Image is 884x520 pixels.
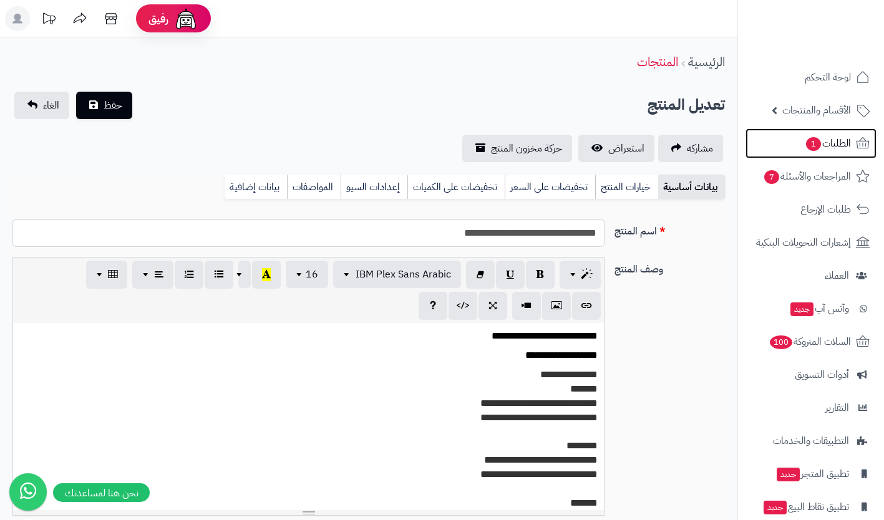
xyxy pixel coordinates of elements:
[356,267,451,282] span: IBM Plex Sans Arabic
[746,261,877,291] a: العملاء
[76,92,132,119] button: حفظ
[286,261,328,288] button: 16
[805,135,851,152] span: الطلبات
[763,168,851,185] span: المراجعات والأسئلة
[610,257,730,277] label: وصف المنتج
[33,6,64,34] a: تحديثات المنصة
[777,468,800,481] span: جديد
[769,333,851,350] span: السلات المتروكة
[746,459,877,489] a: تطبيق المتجرجديد
[608,141,644,156] span: استعراض
[333,261,461,288] button: IBM Plex Sans Arabic
[287,175,341,200] a: المواصفات
[746,360,877,390] a: أدوات التسويق
[805,69,851,86] span: لوحة التحكم
[341,175,407,200] a: إعدادات السيو
[795,366,849,383] span: أدوات التسويق
[789,300,849,317] span: وآتس آب
[14,92,69,119] a: الغاء
[825,399,849,416] span: التقارير
[799,28,872,54] img: logo-2.png
[746,393,877,423] a: التقارير
[648,92,725,118] h2: تعديل المنتج
[595,175,658,200] a: خيارات المنتج
[746,228,877,258] a: إشعارات التحويلات البنكية
[746,195,877,224] a: طلبات الإرجاع
[306,267,318,282] span: 16
[764,170,780,185] span: 7
[225,175,287,200] a: بيانات إضافية
[491,141,562,156] span: حركة مخزون المنتج
[756,234,851,251] span: إشعارات التحويلات البنكية
[746,294,877,324] a: وآتس آبجديد
[688,52,725,71] a: الرئيسية
[746,426,877,456] a: التطبيقات والخدمات
[790,302,814,316] span: جديد
[173,6,198,31] img: ai-face.png
[148,11,168,26] span: رفيق
[764,501,787,514] span: جديد
[462,135,572,162] a: حركة مخزون المنتج
[658,135,723,162] a: مشاركه
[746,161,877,191] a: المراجعات والأسئلة7
[746,62,877,92] a: لوحة التحكم
[806,137,822,152] span: 1
[762,498,849,516] span: تطبيق نقاط البيع
[505,175,595,200] a: تخفيضات على السعر
[658,175,725,200] a: بيانات أساسية
[746,327,877,357] a: السلات المتروكة100
[773,432,849,450] span: التطبيقات والخدمات
[104,98,122,113] span: حفظ
[610,219,730,239] label: اسم المنتج
[769,335,792,350] span: 100
[746,128,877,158] a: الطلبات1
[578,135,654,162] a: استعراض
[825,267,849,284] span: العملاء
[637,52,678,71] a: المنتجات
[800,201,851,218] span: طلبات الإرجاع
[775,465,849,483] span: تطبيق المتجر
[407,175,505,200] a: تخفيضات على الكميات
[43,98,59,113] span: الغاء
[782,102,851,119] span: الأقسام والمنتجات
[687,141,713,156] span: مشاركه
